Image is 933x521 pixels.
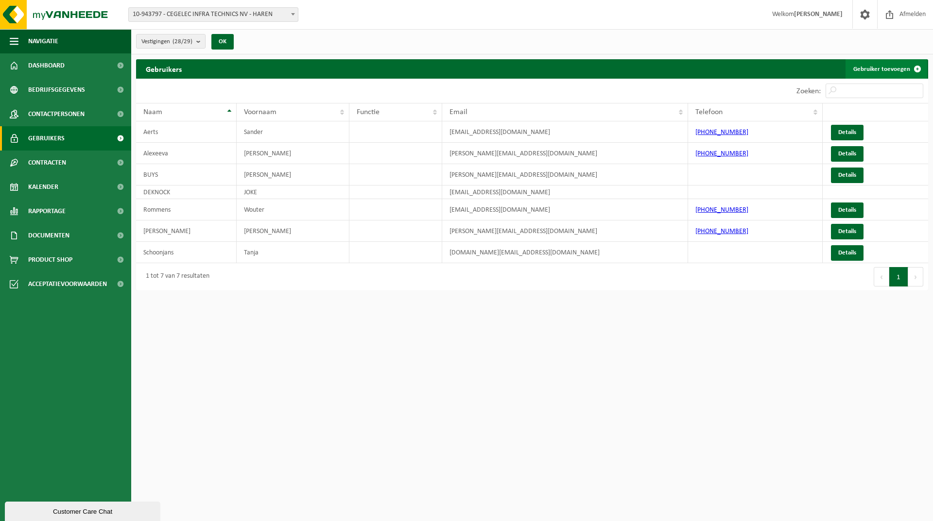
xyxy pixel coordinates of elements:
[695,129,748,136] a: [PHONE_NUMBER]
[695,206,748,214] a: [PHONE_NUMBER]
[237,242,350,263] td: Tanja
[28,78,85,102] span: Bedrijfsgegevens
[796,87,821,95] label: Zoeken:
[831,202,864,218] a: Details
[357,108,380,116] span: Functie
[874,267,889,286] button: Previous
[173,38,192,45] count: (28/29)
[28,248,72,272] span: Product Shop
[28,29,58,53] span: Navigatie
[136,59,191,78] h2: Gebruikers
[237,121,350,143] td: Sander
[237,164,350,185] td: [PERSON_NAME]
[28,102,85,126] span: Contactpersonen
[129,8,298,21] span: 10-943797 - CEGELEC INFRA TECHNICS NV - HAREN
[442,220,688,242] td: [PERSON_NAME][EMAIL_ADDRESS][DOMAIN_NAME]
[28,199,66,223] span: Rapportage
[28,53,65,78] span: Dashboard
[442,121,688,143] td: [EMAIL_ADDRESS][DOMAIN_NAME]
[831,168,864,183] a: Details
[794,11,843,18] strong: [PERSON_NAME]
[136,34,206,49] button: Vestigingen(28/29)
[28,175,58,199] span: Kalender
[695,150,748,157] a: [PHONE_NUMBER]
[136,164,237,185] td: BUYS
[442,242,688,263] td: [DOMAIN_NAME][EMAIL_ADDRESS][DOMAIN_NAME]
[136,220,237,242] td: [PERSON_NAME]
[449,108,467,116] span: Email
[237,143,350,164] td: [PERSON_NAME]
[28,151,66,175] span: Contracten
[695,228,748,235] a: [PHONE_NUMBER]
[136,121,237,143] td: Aerts
[136,185,237,199] td: DEKNOCK
[143,108,162,116] span: Naam
[889,267,908,286] button: 1
[908,267,923,286] button: Next
[141,268,209,286] div: 1 tot 7 van 7 resultaten
[237,185,350,199] td: JOKE
[695,108,723,116] span: Telefoon
[442,143,688,164] td: [PERSON_NAME][EMAIL_ADDRESS][DOMAIN_NAME]
[128,7,298,22] span: 10-943797 - CEGELEC INFRA TECHNICS NV - HAREN
[442,199,688,220] td: [EMAIL_ADDRESS][DOMAIN_NAME]
[28,223,69,248] span: Documenten
[5,500,162,521] iframe: chat widget
[846,59,927,79] a: Gebruiker toevoegen
[136,199,237,220] td: Rommens
[831,245,864,261] a: Details
[237,199,350,220] td: Wouter
[237,220,350,242] td: [PERSON_NAME]
[831,146,864,162] a: Details
[442,164,688,185] td: [PERSON_NAME][EMAIL_ADDRESS][DOMAIN_NAME]
[211,34,234,50] button: OK
[831,224,864,239] a: Details
[136,143,237,164] td: Alexeeva
[141,34,192,49] span: Vestigingen
[442,185,688,199] td: [EMAIL_ADDRESS][DOMAIN_NAME]
[28,272,107,296] span: Acceptatievoorwaarden
[28,126,65,151] span: Gebruikers
[136,242,237,263] td: Schoonjans
[244,108,276,116] span: Voornaam
[831,125,864,140] a: Details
